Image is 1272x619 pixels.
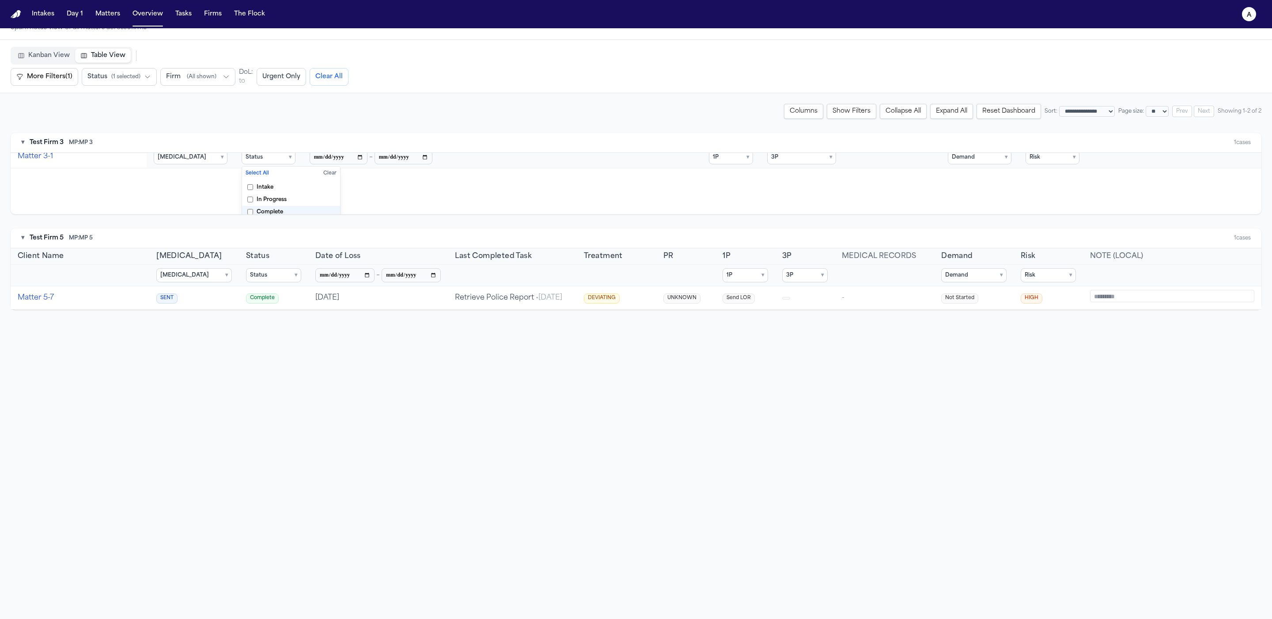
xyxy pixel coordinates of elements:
[709,150,753,164] summary: 1P ▾
[1021,251,1036,262] button: Risk
[761,272,764,279] span: ▾
[1146,106,1169,117] select: Page size
[69,235,93,242] span: MP: MP 5
[723,293,755,304] span: Send LOR
[767,150,836,164] summary: 3P ▾
[18,251,64,262] button: Client Name
[827,104,876,119] button: Show Filters
[1118,108,1144,115] span: Page size:
[246,251,269,262] button: Status
[369,152,373,163] span: –
[784,104,823,119] button: Columns
[746,154,749,161] span: ▾
[1045,108,1057,115] span: Sort:
[289,154,291,161] span: ▾
[534,294,562,301] span: • [DATE]
[187,73,216,80] span: ( All shown )
[315,251,361,262] button: Date of Loss
[1026,150,1079,164] summary: Risk ▾
[977,104,1041,119] button: Reset Dashboard
[156,251,222,262] button: [MEDICAL_DATA]
[723,251,731,262] span: 1P
[1194,106,1214,117] button: Next
[663,251,674,262] button: PR
[231,6,269,22] button: The Flock
[75,49,131,63] button: Table View
[782,268,828,282] summary: 3P ▾
[821,272,824,279] span: ▾
[1218,108,1261,115] span: Showing 1-2 of 2
[310,68,348,86] button: Clear All
[941,293,978,304] span: Not Started
[69,139,93,146] span: MP: MP 3
[21,234,24,243] button: Toggle firm section
[723,268,768,282] summary: 1P ▾
[239,68,253,77] legend: DoL:
[246,170,269,178] button: Select All
[1234,235,1251,242] div: 1 cases
[1069,272,1072,279] span: ▾
[18,292,54,303] button: Matter 5-7
[11,10,21,19] img: Finch Logo
[160,68,235,86] button: Firm(All shown)
[829,154,832,161] span: ▾
[455,251,532,262] span: Last Completed Task
[82,68,157,86] button: Status(1 selected)
[842,294,844,301] span: -
[376,270,380,281] span: –
[1234,139,1251,146] div: 1 cases
[247,209,253,215] input: Complete
[247,197,253,202] input: In Progress
[63,6,87,22] button: Day 1
[1005,154,1007,161] span: ▾
[308,286,448,310] td: [DATE]
[1059,106,1115,117] select: Sort
[247,184,253,190] input: Intake
[11,68,78,86] button: More Filters(1)
[1000,272,1003,279] span: ▾
[92,6,124,22] a: Matters
[930,104,973,119] button: Expand All
[1172,106,1192,117] button: Prev
[242,150,295,164] summary: Status ▾
[156,268,232,282] summary: [MEDICAL_DATA] ▾
[30,138,64,147] span: Test Firm 3
[257,184,273,191] span: Intake
[28,6,58,22] a: Intakes
[172,6,195,22] button: Tasks
[12,49,75,63] button: Kanban View
[129,6,167,22] button: Overview
[782,251,792,262] button: 3P
[30,234,64,243] span: Test Firm 5
[87,72,107,81] span: Status
[257,68,306,86] button: Urgent Only
[28,51,70,60] span: Kanban View
[584,293,620,304] span: DEVIATING
[201,6,225,22] button: Firms
[941,251,973,262] button: Demand
[663,293,700,304] span: UNKNOWN
[941,268,1007,282] summary: Demand ▾
[880,104,927,119] button: Collapse All
[246,293,279,304] span: Complete
[225,272,228,279] span: ▾
[257,209,283,216] span: Complete
[246,268,301,282] summary: Status ▾
[323,170,337,178] button: Clear
[21,138,24,147] button: Toggle firm section
[111,73,140,80] span: ( 1 selected )
[221,154,223,161] span: ▾
[257,196,287,203] span: In Progress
